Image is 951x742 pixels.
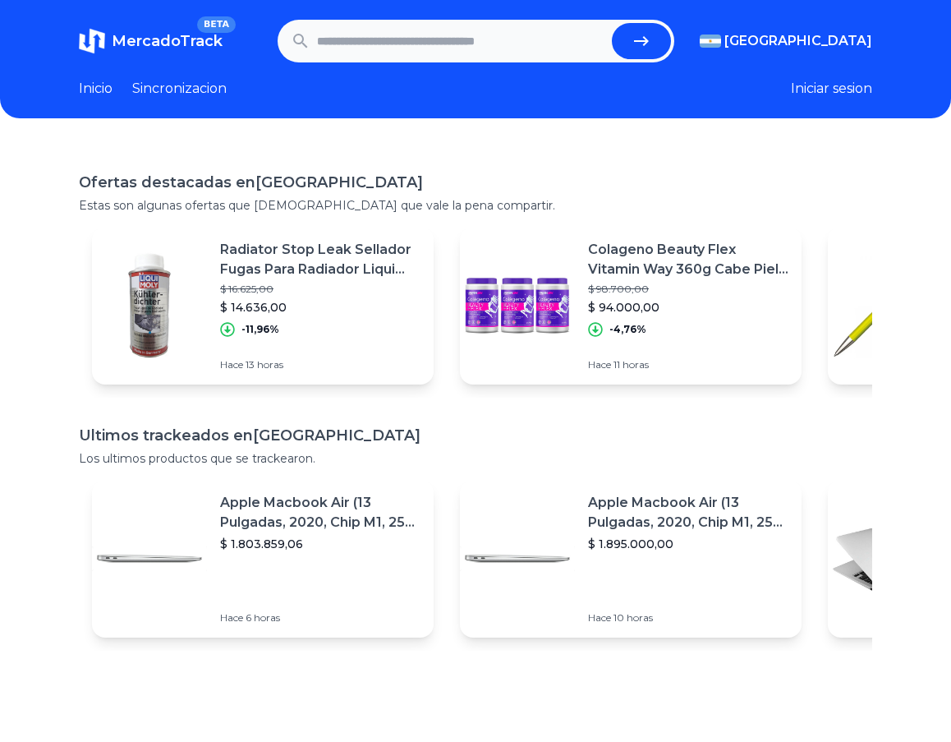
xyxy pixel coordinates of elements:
[220,611,420,624] p: Hace 6 horas
[79,450,872,467] p: Los ultimos productos que se trackearon.
[79,424,872,447] h1: Ultimos trackeados en [GEOGRAPHIC_DATA]
[220,240,420,279] p: Radiator Stop Leak Sellador Fugas Para Radiador Liqui Moly
[588,358,788,371] p: Hace 11 horas
[588,299,788,316] p: $ 94.000,00
[588,611,788,624] p: Hace 10 horas
[79,28,105,54] img: MercadoTrack
[588,536,788,552] p: $ 1.895.000,00
[92,248,207,363] img: Featured image
[197,16,236,33] span: BETA
[220,536,420,552] p: $ 1.803.859,06
[220,299,420,316] p: $ 14.636,00
[79,197,872,214] p: Estas son algunas ofertas que [DEMOGRAPHIC_DATA] que vale la pena compartir.
[460,501,575,616] img: Featured image
[92,227,434,385] a: Featured imageRadiator Stop Leak Sellador Fugas Para Radiador Liqui Moly$ 16.625,00$ 14.636,00-11...
[92,501,207,616] img: Featured image
[460,248,575,363] img: Featured image
[79,79,113,99] a: Inicio
[132,79,227,99] a: Sincronizacion
[460,227,802,385] a: Featured imageColageno Beauty Flex Vitamin Way 360g Cabe Piel Uñas Arti X3$ 98.700,00$ 94.000,00-...
[828,501,943,616] img: Featured image
[112,32,223,50] span: MercadoTrack
[588,493,788,532] p: Apple Macbook Air (13 Pulgadas, 2020, Chip M1, 256 Gb De Ssd, 8 Gb De Ram) - Plata
[460,480,802,638] a: Featured imageApple Macbook Air (13 Pulgadas, 2020, Chip M1, 256 Gb De Ssd, 8 Gb De Ram) - Plata$...
[609,323,646,336] p: -4,76%
[241,323,279,336] p: -11,96%
[828,248,943,363] img: Featured image
[700,35,721,48] img: Argentina
[724,31,872,51] span: [GEOGRAPHIC_DATA]
[92,480,434,638] a: Featured imageApple Macbook Air (13 Pulgadas, 2020, Chip M1, 256 Gb De Ssd, 8 Gb De Ram) - Plata$...
[220,283,420,296] p: $ 16.625,00
[220,358,420,371] p: Hace 13 horas
[588,240,788,279] p: Colageno Beauty Flex Vitamin Way 360g Cabe Piel Uñas Arti X3
[700,31,872,51] button: [GEOGRAPHIC_DATA]
[791,79,872,99] button: Iniciar sesion
[79,171,872,194] h1: Ofertas destacadas en [GEOGRAPHIC_DATA]
[220,493,420,532] p: Apple Macbook Air (13 Pulgadas, 2020, Chip M1, 256 Gb De Ssd, 8 Gb De Ram) - Plata
[79,28,223,54] a: MercadoTrackBETA
[588,283,788,296] p: $ 98.700,00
